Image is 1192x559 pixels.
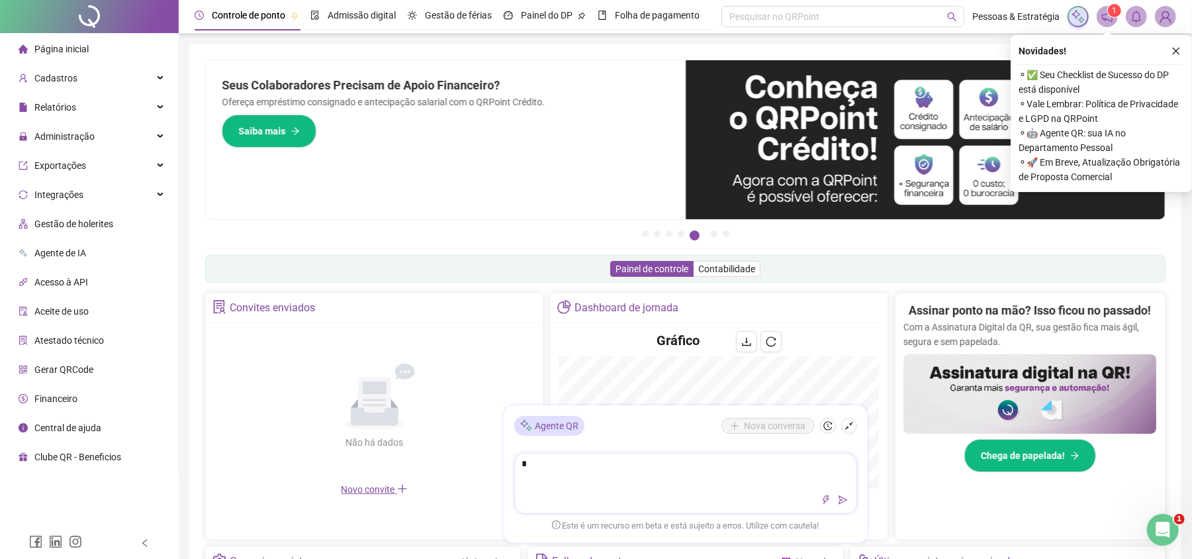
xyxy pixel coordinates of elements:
[34,248,86,258] span: Agente de IA
[34,44,89,54] span: Página inicial
[222,115,316,148] button: Saiba mais
[839,495,848,505] span: send
[328,10,396,21] span: Admissão digital
[1101,11,1113,23] span: notification
[686,60,1166,219] img: banner%2F11e687cd-1386-4cbd-b13b-7bd81425532d.png
[34,452,121,462] span: Clube QR - Beneficios
[1147,514,1179,546] iframe: Intercom live chat
[981,448,1065,463] span: Chega de papelada!
[34,189,83,200] span: Integrações
[19,307,28,316] span: audit
[766,336,776,347] span: reload
[238,124,285,138] span: Saiba mais
[34,393,77,404] span: Financeiro
[520,419,533,432] img: sparkle-icon.fc2bf0ac1784a2077858766a79e2daf3.svg
[342,484,408,495] span: Novo convite
[19,74,28,83] span: user-add
[34,364,93,375] span: Gerar QRCode
[903,320,1156,349] p: Com a Assinatura Digital da QR, sua gestão fica mais ágil, segura e sem papelada.
[598,11,607,20] span: book
[1071,9,1085,24] img: sparkle-icon.fc2bf0ac1784a2077858766a79e2daf3.svg
[19,365,28,374] span: qrcode
[514,416,584,436] div: Agente QR
[19,423,28,432] span: info-circle
[698,264,755,274] span: Contabilidade
[521,10,573,21] span: Painel do DP
[314,435,436,450] div: Não há dados
[212,300,226,314] span: solution
[19,44,28,54] span: home
[1113,6,1117,15] span: 1
[29,535,42,548] span: facebook
[19,394,28,403] span: dollar
[34,102,76,113] span: Relatórios
[1070,451,1079,460] span: arrow-right
[818,492,834,508] button: thunderbolt
[616,264,688,274] span: Painel de controle
[34,423,101,433] span: Central de ajuda
[666,230,672,237] button: 3
[19,132,28,141] span: lock
[19,161,28,170] span: export
[49,535,62,548] span: linkedin
[574,297,678,319] div: Dashboard de jornada
[34,277,88,287] span: Acesso à API
[711,230,717,237] button: 6
[741,336,752,347] span: download
[408,11,417,20] span: sun
[721,418,815,434] button: Nova conversa
[230,297,315,319] div: Convites enviados
[903,354,1156,434] img: banner%2F02c71560-61a6-44d4-94b9-c8ab97240462.png
[972,9,1060,24] span: Pessoas & Estratégia
[1156,7,1175,26] img: 29245
[34,219,113,229] span: Gestão de holerites
[1130,11,1142,23] span: bell
[964,439,1096,472] button: Chega de papelada!
[19,190,28,199] span: sync
[678,230,684,237] button: 4
[222,76,670,95] h2: Seus Colaboradores Precisam de Apoio Financeiro?
[552,519,819,533] span: Este é um recurso em beta e está sujeito a erros. Utilize com cautela!
[909,301,1152,320] h2: Assinar ponto na mão? Isso ficou no passado!
[835,492,851,508] button: send
[69,535,82,548] span: instagram
[690,230,700,240] button: 5
[823,421,833,431] span: history
[504,11,513,20] span: dashboard
[657,331,700,350] h4: Gráfico
[615,10,700,21] span: Folha de pagamento
[222,95,670,109] p: Ofereça empréstimo consignado e antecipação salarial com o QRPoint Crédito.
[578,12,586,20] span: pushpin
[34,73,77,83] span: Cadastros
[19,278,28,287] span: api
[1019,97,1184,126] span: ⚬ Vale Lembrar: Política de Privacidade e LGPD na QRPoint
[34,160,86,171] span: Exportações
[557,300,571,314] span: pie-chart
[1108,4,1121,17] sup: 1
[19,336,28,345] span: solution
[552,521,561,529] span: exclamation-circle
[34,335,104,346] span: Atestado técnico
[947,12,957,22] span: search
[291,12,298,20] span: pushpin
[642,230,649,237] button: 1
[19,219,28,229] span: apartment
[212,10,285,21] span: Controle de ponto
[19,452,28,462] span: gift
[1019,44,1066,58] span: Novidades !
[310,11,320,20] span: file-done
[845,421,854,431] span: shrink
[34,306,89,317] span: Aceite de uso
[34,131,95,142] span: Administração
[425,10,492,21] span: Gestão de férias
[19,103,28,112] span: file
[140,538,150,548] span: left
[723,230,729,237] button: 7
[1174,514,1185,525] span: 1
[1019,155,1184,184] span: ⚬ 🚀 Em Breve, Atualização Obrigatória de Proposta Comercial
[821,495,831,505] span: thunderbolt
[1171,46,1181,56] span: close
[1019,126,1184,155] span: ⚬ 🤖 Agente QR: sua IA no Departamento Pessoal
[195,11,204,20] span: clock-circle
[1019,68,1184,97] span: ⚬ ✅ Seu Checklist de Sucesso do DP está disponível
